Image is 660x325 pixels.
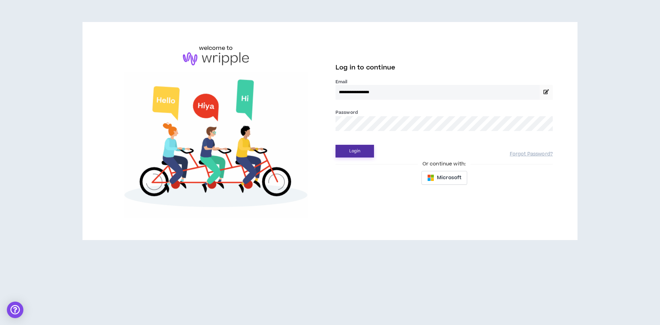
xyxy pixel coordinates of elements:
span: Log in to continue [335,63,395,72]
img: logo-brand.png [183,52,249,65]
div: Open Intercom Messenger [7,302,23,318]
button: Microsoft [421,171,467,185]
button: Login [335,145,374,158]
h6: welcome to [199,44,233,52]
a: Forgot Password? [510,151,553,158]
img: Welcome to Wripple [107,72,324,218]
label: Email [335,79,553,85]
span: Or continue with: [418,160,471,168]
label: Password [335,109,358,116]
span: Microsoft [437,174,461,182]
